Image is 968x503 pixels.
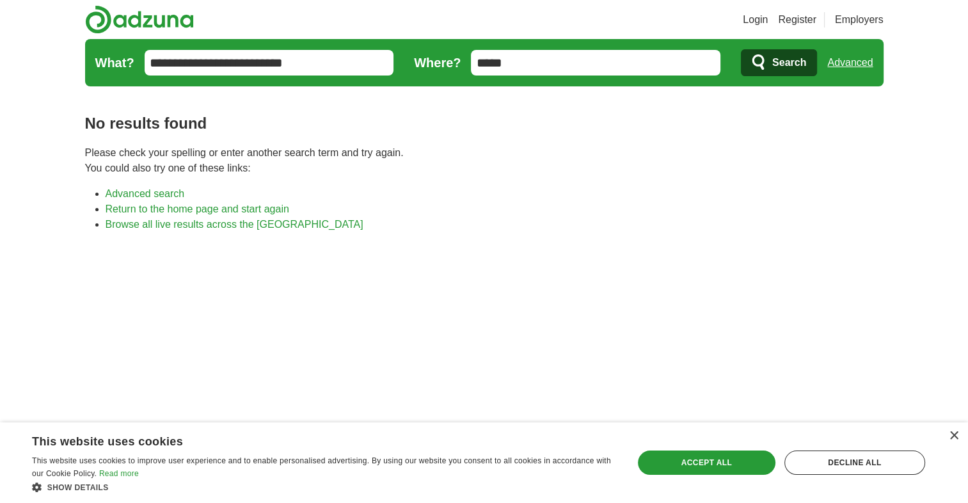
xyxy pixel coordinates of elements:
div: Decline all [784,451,925,475]
h1: No results found [85,112,884,135]
a: Browse all live results across the [GEOGRAPHIC_DATA] [106,219,363,230]
img: Adzuna logo [85,5,194,34]
label: What? [95,53,134,72]
a: Return to the home page and start again [106,204,289,214]
a: Advanced [827,50,873,76]
a: Advanced search [106,188,185,199]
span: Search [772,50,806,76]
button: Search [741,49,817,76]
a: Read more, opens a new window [99,469,139,478]
span: This website uses cookies to improve user experience and to enable personalised advertising. By u... [32,456,611,478]
div: This website uses cookies [32,430,583,449]
a: Register [778,12,816,28]
div: Show details [32,481,615,493]
a: Employers [835,12,884,28]
div: Accept all [638,451,775,475]
span: Show details [47,483,109,492]
p: Please check your spelling or enter another search term and try again. You could also try one of ... [85,145,884,176]
label: Where? [414,53,461,72]
a: Login [743,12,768,28]
div: Close [949,431,958,441]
